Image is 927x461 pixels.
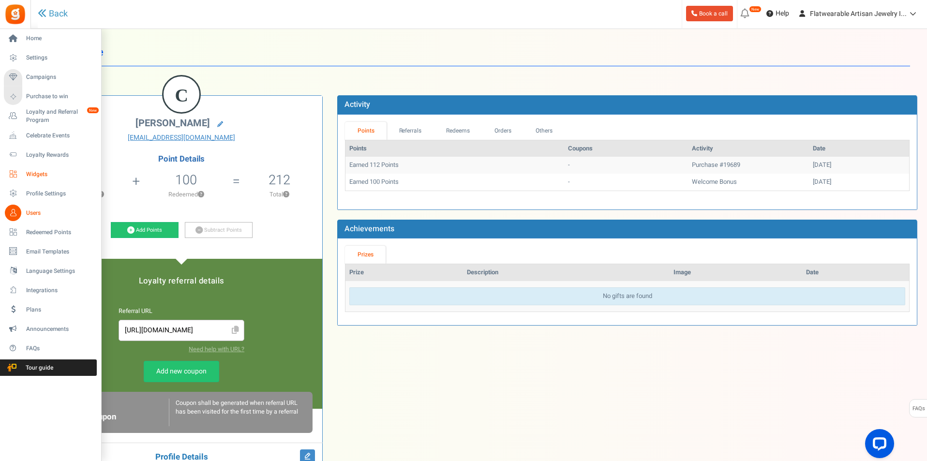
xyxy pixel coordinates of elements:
em: New [87,107,99,114]
span: Announcements [26,325,94,333]
span: Celebrate Events [26,132,94,140]
a: FAQs [4,340,97,357]
a: Add new coupon [144,361,219,382]
a: Prizes [345,246,386,264]
td: Purchase #19689 [688,157,809,174]
div: [DATE] [813,178,905,187]
a: Need help with URL? [189,345,244,354]
h1: User Profile [47,39,910,66]
a: Redeemed Points [4,224,97,240]
a: Subtract Points [185,222,253,238]
td: Earned 112 Points [345,157,564,174]
h5: 212 [269,173,290,187]
h5: Loyalty referral details [50,277,313,285]
span: Integrations [26,286,94,295]
h6: Referral URL [119,308,244,315]
a: Points [345,122,387,140]
span: FAQs [26,344,94,353]
h6: Loyalty Referral Coupon [57,403,169,421]
th: Image [670,264,802,281]
span: Purchase to win [26,92,94,101]
button: ? [198,192,204,198]
th: Date [802,264,909,281]
span: Redeemed Points [26,228,94,237]
th: Prize [345,264,463,281]
a: Purchase to win [4,89,97,105]
span: Language Settings [26,267,94,275]
td: - [564,157,688,174]
span: Plans [26,306,94,314]
span: FAQs [912,400,925,418]
div: [DATE] [813,161,905,170]
span: [PERSON_NAME] [135,116,210,130]
td: Earned 100 Points [345,174,564,191]
span: Settings [26,54,94,62]
p: Total [241,190,317,199]
a: Plans [4,301,97,318]
div: No gifts are found [349,287,905,305]
a: Settings [4,50,97,66]
a: Celebrate Events [4,127,97,144]
a: Announcements [4,321,97,337]
a: Loyalty and Referral Program New [4,108,97,124]
a: Home [4,30,97,47]
span: Email Templates [26,248,94,256]
a: Add Points [111,222,179,238]
th: Description [463,264,670,281]
b: Achievements [344,223,394,235]
th: Coupons [564,140,688,157]
span: Loyalty Rewards [26,151,94,159]
em: New [749,6,762,13]
a: Book a call [686,6,733,21]
p: Redeemed [141,190,231,199]
a: Integrations [4,282,97,298]
figcaption: C [164,76,199,114]
a: Language Settings [4,263,97,279]
a: Help [763,6,793,21]
a: Users [4,205,97,221]
a: Referrals [387,122,434,140]
a: Widgets [4,166,97,182]
a: Orders [482,122,523,140]
b: Activity [344,99,370,110]
span: Tour guide [4,364,72,372]
span: Users [26,209,94,217]
a: Others [523,122,565,140]
span: Help [773,9,789,18]
h4: Point Details [41,155,322,164]
span: Campaigns [26,73,94,81]
td: - [564,174,688,191]
a: Redeems [434,122,482,140]
a: Campaigns [4,69,97,86]
a: Profile Settings [4,185,97,202]
h5: 100 [175,173,197,187]
th: Date [809,140,909,157]
a: Email Templates [4,243,97,260]
img: Gratisfaction [4,3,26,25]
span: Click to Copy [227,322,243,339]
span: Home [26,34,94,43]
button: ? [283,192,289,198]
div: Coupon shall be generated when referral URL has been visited for the first time by a referral [169,399,306,426]
a: [EMAIL_ADDRESS][DOMAIN_NAME] [48,133,315,143]
a: Loyalty Rewards [4,147,97,163]
span: Profile Settings [26,190,94,198]
span: Loyalty and Referral Program [26,108,97,124]
span: Widgets [26,170,94,178]
td: Welcome Bonus [688,174,809,191]
th: Points [345,140,564,157]
th: Activity [688,140,809,157]
span: Flatwearable Artisan Jewelry I... [810,9,907,19]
